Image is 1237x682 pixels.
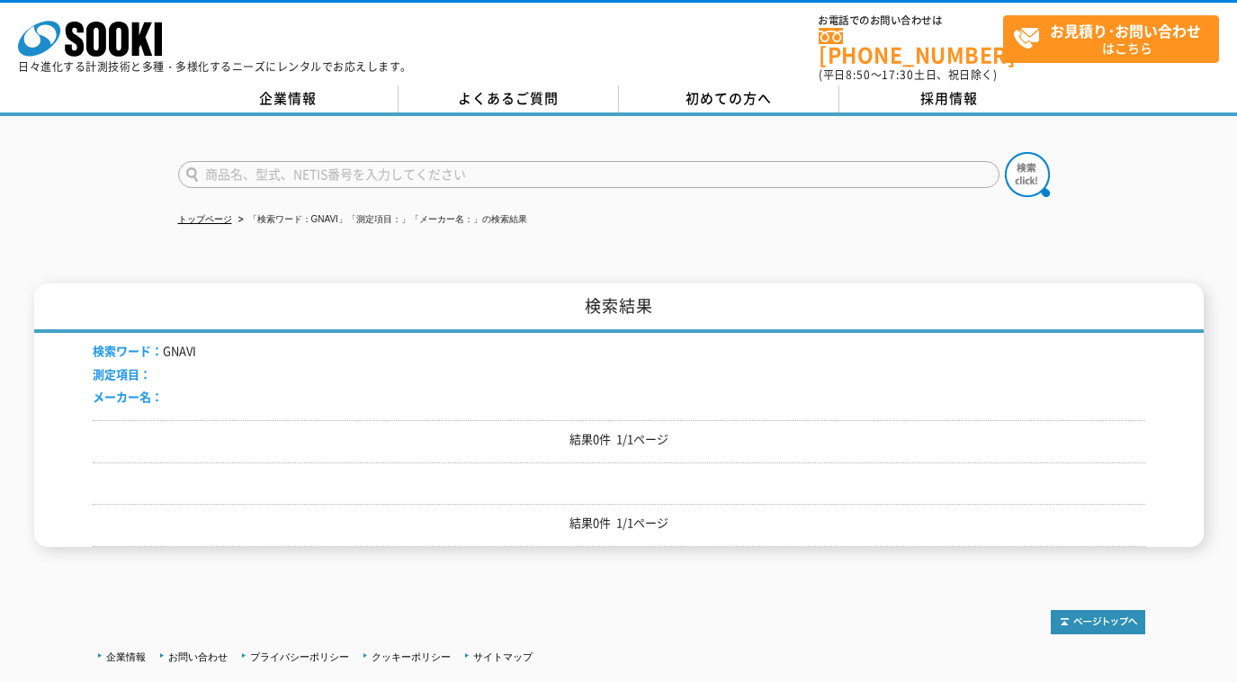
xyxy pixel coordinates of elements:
span: 測定項目： [93,365,151,382]
a: お問い合わせ [168,651,228,662]
a: 初めての方へ [619,85,839,112]
a: 企業情報 [106,651,146,662]
a: 採用情報 [839,85,1060,112]
li: 「検索ワード：GNAVI」「測定項目：」「メーカー名：」の検索結果 [235,211,527,229]
img: btn_search.png [1005,152,1050,197]
a: よくあるご質問 [399,85,619,112]
a: トップページ [178,214,232,224]
input: 商品名、型式、NETIS番号を入力してください [178,161,999,188]
p: 日々進化する計測技術と多種・多様化するニーズにレンタルでお応えします。 [18,61,412,72]
li: GNAVI [93,342,196,361]
a: クッキーポリシー [372,651,451,662]
a: サイトマップ [473,651,533,662]
p: 結果0件 1/1ページ [93,514,1145,533]
span: 17:30 [882,67,914,83]
span: 初めての方へ [686,88,772,108]
a: 企業情報 [178,85,399,112]
a: お見積り･お問い合わせはこちら [1003,15,1219,63]
span: メーカー名： [93,388,163,405]
a: プライバシーポリシー [250,651,349,662]
strong: お見積り･お問い合わせ [1050,20,1201,41]
a: [PHONE_NUMBER] [819,28,1003,65]
img: トップページへ [1051,610,1145,634]
span: 8:50 [846,67,871,83]
p: 結果0件 1/1ページ [93,430,1145,449]
h1: 検索結果 [34,283,1204,333]
span: (平日 ～ 土日、祝日除く) [819,67,997,83]
span: 検索ワード： [93,342,163,359]
span: お電話でのお問い合わせは [819,15,1003,26]
span: はこちら [1013,16,1218,61]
